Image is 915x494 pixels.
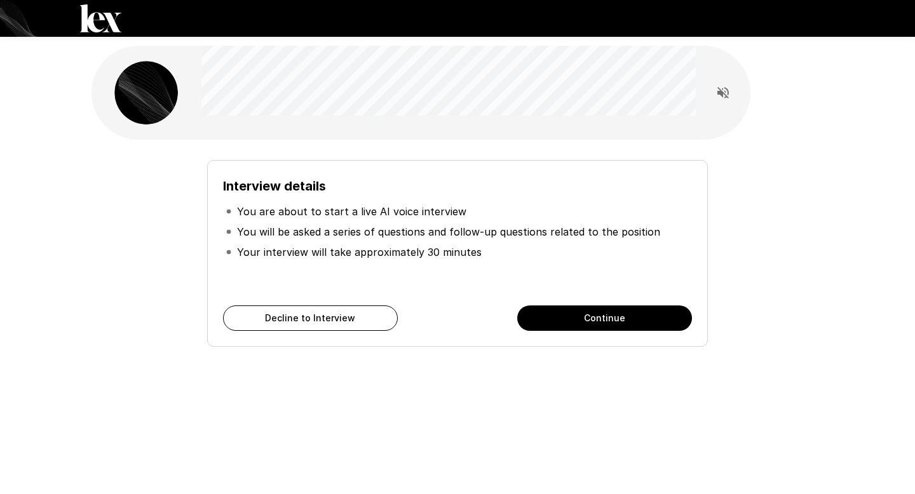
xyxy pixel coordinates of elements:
p: You will be asked a series of questions and follow-up questions related to the position [237,224,660,239]
img: lex_avatar2.png [114,61,178,124]
button: Read questions aloud [710,80,736,105]
button: Continue [517,305,692,331]
b: Interview details [223,178,326,194]
p: You are about to start a live AI voice interview [237,204,466,219]
p: Your interview will take approximately 30 minutes [237,244,482,260]
button: Decline to Interview [223,305,398,331]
